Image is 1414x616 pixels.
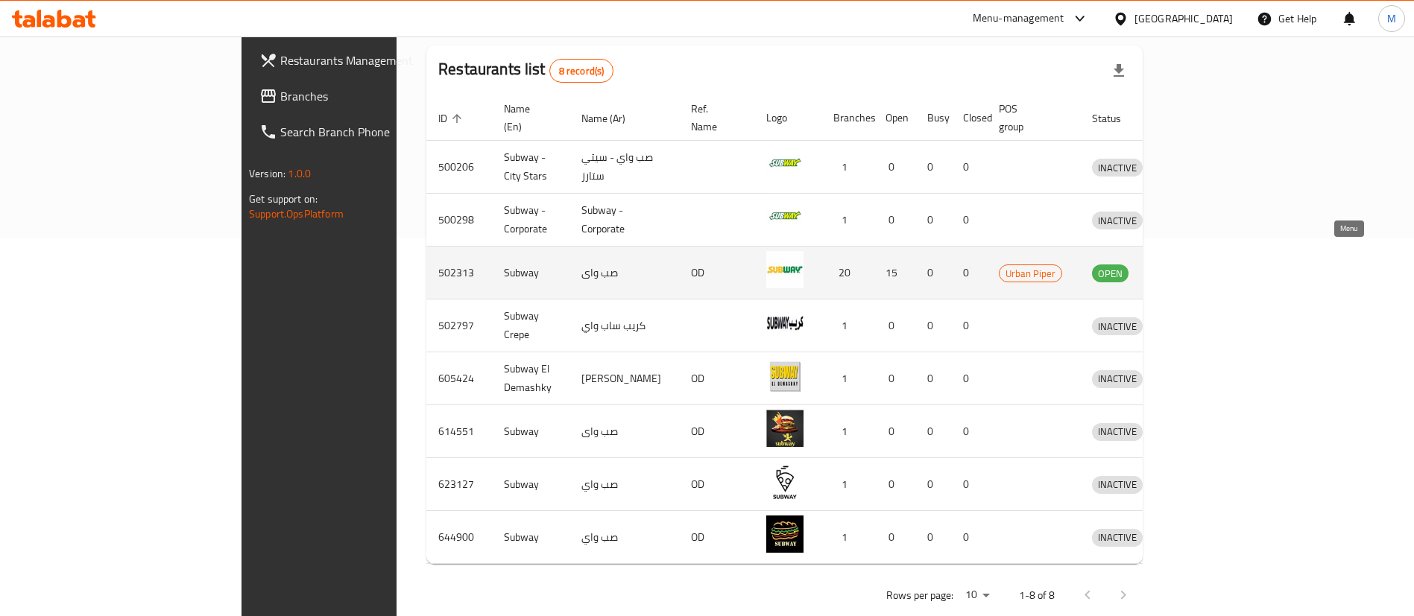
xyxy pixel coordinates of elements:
a: Restaurants Management [247,42,478,78]
span: Restaurants Management [280,51,466,69]
td: 0 [874,405,915,458]
td: OD [679,458,754,511]
td: OD [679,352,754,405]
span: Status [1092,109,1140,127]
img: Subway [766,463,804,500]
span: 1.0.0 [288,164,311,183]
td: 1 [821,405,874,458]
td: 1 [821,352,874,405]
td: صب واي [569,511,679,564]
td: 0 [951,247,987,299]
td: 1 [821,458,874,511]
span: 8 record(s) [550,64,613,78]
td: صب واي - سيتي ستارز [569,141,679,194]
div: Rows per page: [959,584,995,606]
span: Branches [280,87,466,105]
span: M [1387,10,1396,27]
td: 0 [951,141,987,194]
td: 0 [915,405,951,458]
td: 1 [821,141,874,194]
img: Subway [766,515,804,553]
span: INACTIVE [1092,529,1143,546]
td: OD [679,511,754,564]
span: INACTIVE [1092,159,1143,177]
td: 0 [951,352,987,405]
td: Subway [492,511,569,564]
td: 0 [915,352,951,405]
th: Open [874,95,915,141]
th: Branches [821,95,874,141]
span: OPEN [1092,265,1129,282]
td: 0 [951,299,987,352]
td: 0 [915,458,951,511]
div: INACTIVE [1092,476,1143,494]
div: [GEOGRAPHIC_DATA] [1134,10,1233,27]
th: Busy [915,95,951,141]
td: Subway [492,247,569,299]
img: Subway El Demashky [766,357,804,394]
div: Total records count [549,59,614,83]
span: INACTIVE [1092,212,1143,229]
td: Subway [492,405,569,458]
td: صب واي [569,458,679,511]
img: Subway [766,251,804,288]
img: Subway [766,410,804,447]
table: enhanced table [426,95,1212,564]
td: [PERSON_NAME] [569,352,679,405]
td: 0 [874,194,915,247]
td: 0 [915,511,951,564]
h2: Restaurants list [438,58,613,83]
td: صب واى [569,405,679,458]
span: INACTIVE [1092,423,1143,440]
p: Rows per page: [886,586,953,605]
td: 0 [951,458,987,511]
td: Subway - City Stars [492,141,569,194]
span: Name (En) [504,100,552,136]
img: Subway - City Stars [766,145,804,182]
td: Subway El Demashky [492,352,569,405]
a: Branches [247,78,478,114]
td: 0 [874,352,915,405]
div: INACTIVE [1092,317,1143,335]
td: 0 [874,141,915,194]
div: Menu-management [973,10,1064,28]
td: OD [679,247,754,299]
span: Urban Piper [1000,265,1061,282]
td: كريب ساب واي [569,299,679,352]
span: Search Branch Phone [280,123,466,141]
th: Logo [754,95,821,141]
span: INACTIVE [1092,370,1143,387]
span: ID [438,109,467,127]
span: Ref. Name [691,100,736,136]
td: صب واى [569,247,679,299]
td: 0 [951,511,987,564]
a: Support.OpsPlatform [249,204,344,223]
td: 0 [951,194,987,247]
td: 1 [821,511,874,564]
td: Subway - Corporate [569,194,679,247]
td: 20 [821,247,874,299]
span: INACTIVE [1092,318,1143,335]
a: Search Branch Phone [247,114,478,150]
td: 0 [874,511,915,564]
td: OD [679,405,754,458]
span: INACTIVE [1092,476,1143,493]
span: POS group [999,100,1062,136]
img: Subway - Corporate [766,198,804,235]
td: Subway Crepe [492,299,569,352]
p: 1-8 of 8 [1019,586,1055,605]
span: Name (Ar) [581,109,645,127]
img: Subway Crepe [766,304,804,341]
td: 0 [915,194,951,247]
td: 0 [915,247,951,299]
td: 0 [951,405,987,458]
td: 0 [915,141,951,194]
td: 0 [915,299,951,352]
td: 1 [821,299,874,352]
td: 15 [874,247,915,299]
td: Subway [492,458,569,511]
span: Version: [249,164,285,183]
